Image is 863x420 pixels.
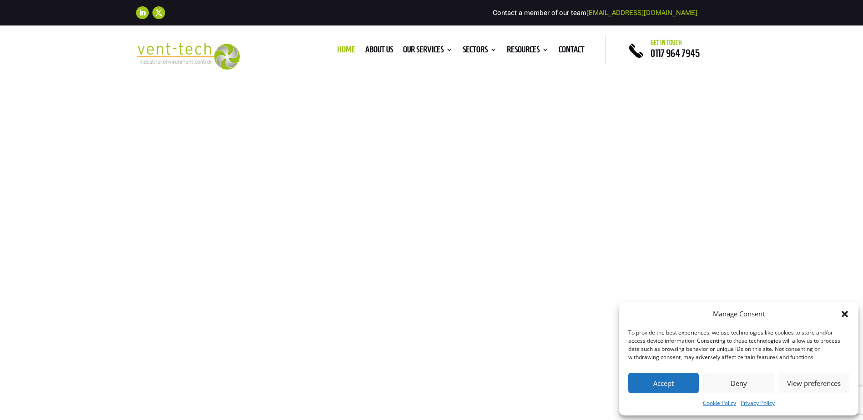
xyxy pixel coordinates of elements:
[840,310,849,319] div: Close dialog
[136,6,149,19] a: Follow on LinkedIn
[628,373,699,393] button: Accept
[713,309,765,320] div: Manage Consent
[463,46,497,56] a: Sectors
[628,329,848,361] div: To provide the best experiences, we use technologies like cookies to store and/or access device i...
[703,398,736,409] a: Cookie Policy
[507,46,549,56] a: Resources
[651,48,700,59] a: 0117 964 7945
[365,46,393,56] a: About us
[703,373,774,393] button: Deny
[152,6,165,19] a: Follow on X
[741,398,775,409] a: Privacy Policy
[493,9,697,17] span: Contact a member of our team
[779,373,849,393] button: View preferences
[337,46,355,56] a: Home
[559,46,585,56] a: Contact
[586,9,697,17] a: [EMAIL_ADDRESS][DOMAIN_NAME]
[136,43,240,70] img: 2023-09-27T08_35_16.549ZVENT-TECH---Clear-background
[651,39,682,46] span: Get in touch
[403,46,453,56] a: Our Services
